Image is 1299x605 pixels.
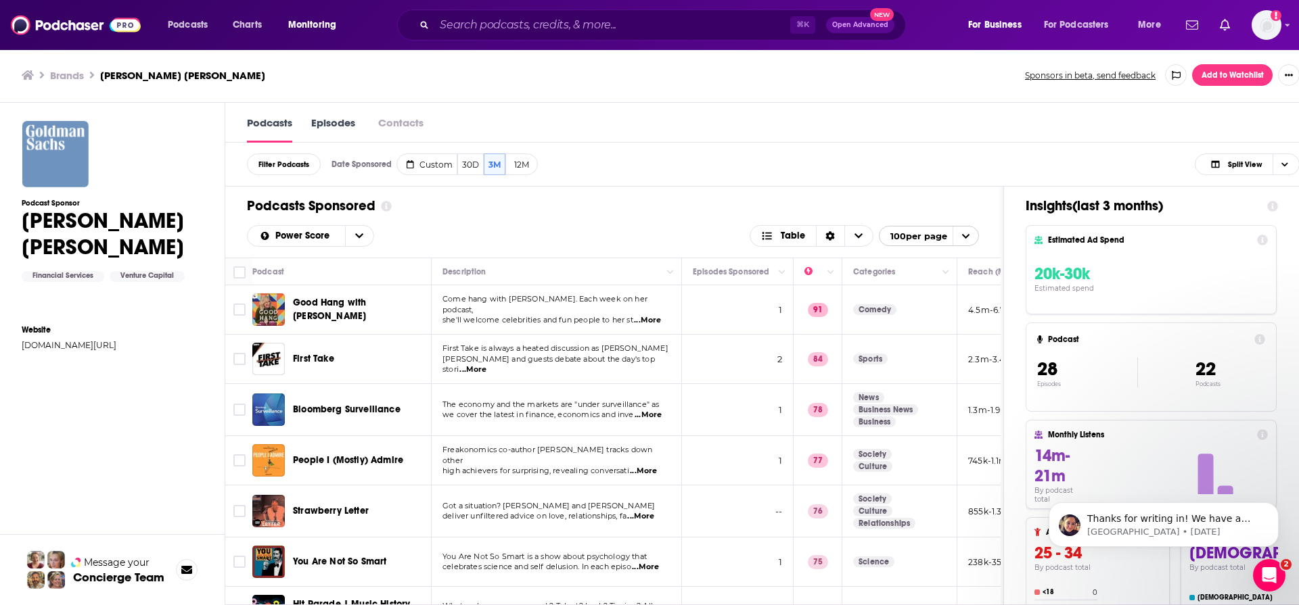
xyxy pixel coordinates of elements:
span: we cover the latest in finance, economics and inve [442,410,634,419]
span: First Take [293,353,334,364]
h4: Podcast [1048,335,1249,344]
span: Good Hang with [PERSON_NAME] [293,297,366,322]
div: Sort Direction [816,226,844,246]
div: Reach (Monthly) [968,264,1031,280]
button: Column Actions [823,264,839,281]
button: Open AdvancedNew [826,17,894,33]
span: [PERSON_NAME] and guests debate about the day's top stori [442,354,655,374]
p: Episodes [1037,381,1137,387]
span: You Are Not So Smart [293,556,386,567]
span: Thanks for writing in! We have a video that can show you how to build and export a list: Podchase... [59,39,225,117]
a: Strawberry Letter [293,504,369,518]
h4: Estimated spend [1034,284,1116,293]
a: Brands [50,69,84,82]
span: Website [22,325,203,335]
span: 1 [779,304,782,316]
a: Science [853,556,894,567]
p: 78 [808,403,828,416]
button: Filter Podcasts [247,153,321,175]
h4: Date Sponsored [332,160,392,169]
span: 2 [1281,559,1292,570]
span: Charts [233,16,262,34]
span: ...More [630,466,657,477]
iframe: Intercom live chat [1253,559,1285,591]
a: News [853,392,884,403]
span: More [1138,16,1161,34]
span: First Take is always a heated discussion as [PERSON_NAME] [442,343,668,353]
p: Message from Sydney, sent 5w ago [59,52,233,64]
span: ...More [459,364,486,375]
p: 2.3m-3.4m [968,354,1014,365]
a: Society [853,493,892,504]
button: Choose View [750,225,873,247]
span: 100 per page [880,226,947,247]
span: People I (Mostly) Admire [293,454,403,466]
a: You Are Not So Smart [293,555,386,568]
a: Business News [853,404,918,415]
a: Culture [853,506,892,516]
span: deliver unfiltered advice on love, relationships, fa [442,511,626,521]
h1: Podcasts Sponsored [247,197,375,214]
span: 28 [1037,358,1057,381]
span: 1 [779,404,782,416]
p: 238k-353k [968,556,1011,568]
h4: [DEMOGRAPHIC_DATA] [1198,594,1277,602]
div: Venture Capital [110,271,185,282]
button: Show profile menu [1252,10,1281,40]
p: 76 [808,504,828,518]
span: -- [775,505,782,518]
div: Podcast [252,264,284,280]
div: Episodes Sponsored [693,264,769,280]
p: 91 [808,303,828,316]
button: Sponsors in beta, send feedback [1021,70,1160,81]
img: Podchaser - Follow, Share and Rate Podcasts [11,12,141,38]
a: Good Hang with Amy Poehler [252,293,285,326]
p: 855k-1.3m [968,506,1011,517]
h3: Podcast Sponsor [22,199,203,208]
span: Split View [1228,161,1262,168]
h1: Insights [1026,197,1256,214]
span: Toggle select row [233,556,246,568]
a: Comedy [853,304,896,315]
a: Business [853,416,896,427]
img: Barbara Profile [47,571,65,589]
img: Goldman Sachs logo [22,120,89,188]
span: ⌘ K [790,16,815,34]
button: open menu [1129,14,1178,36]
span: 2 [777,353,782,366]
svg: Add a profile image [1271,10,1281,21]
a: Relationships [853,518,915,529]
span: You Are Not So Smart is a show about psychology that [442,552,647,561]
button: open menu [1035,14,1129,36]
a: [DOMAIN_NAME][URL] [22,340,191,350]
h3: [PERSON_NAME] [PERSON_NAME] [100,69,265,82]
button: open menu [279,14,354,36]
span: Message your [84,556,150,569]
button: open menu [959,14,1039,36]
img: Bloomberg Surveillance [252,393,285,426]
a: Show notifications dropdown [1214,14,1235,37]
span: ( last 3 months ) [1072,197,1163,214]
img: First Take [252,343,285,375]
span: Table [781,231,805,241]
img: You Are Not So Smart [252,546,285,578]
h3: Concierge Team [73,571,164,584]
input: Search podcasts, credits, & more... [434,14,790,36]
span: Open Advanced [832,22,888,28]
button: open menu [879,226,979,246]
button: open menu [345,226,373,246]
button: Column Actions [774,264,790,281]
h2: Choose List sort [247,225,433,247]
h4: <18 [1043,588,1090,596]
span: 22 [1195,358,1216,381]
span: The economy and the markets are "under surveillance" as [442,400,659,409]
p: 745k-1.1m [968,455,1008,466]
a: Culture [853,461,892,472]
a: People I (Mostly) Admire [293,454,403,467]
p: 84 [808,352,828,366]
